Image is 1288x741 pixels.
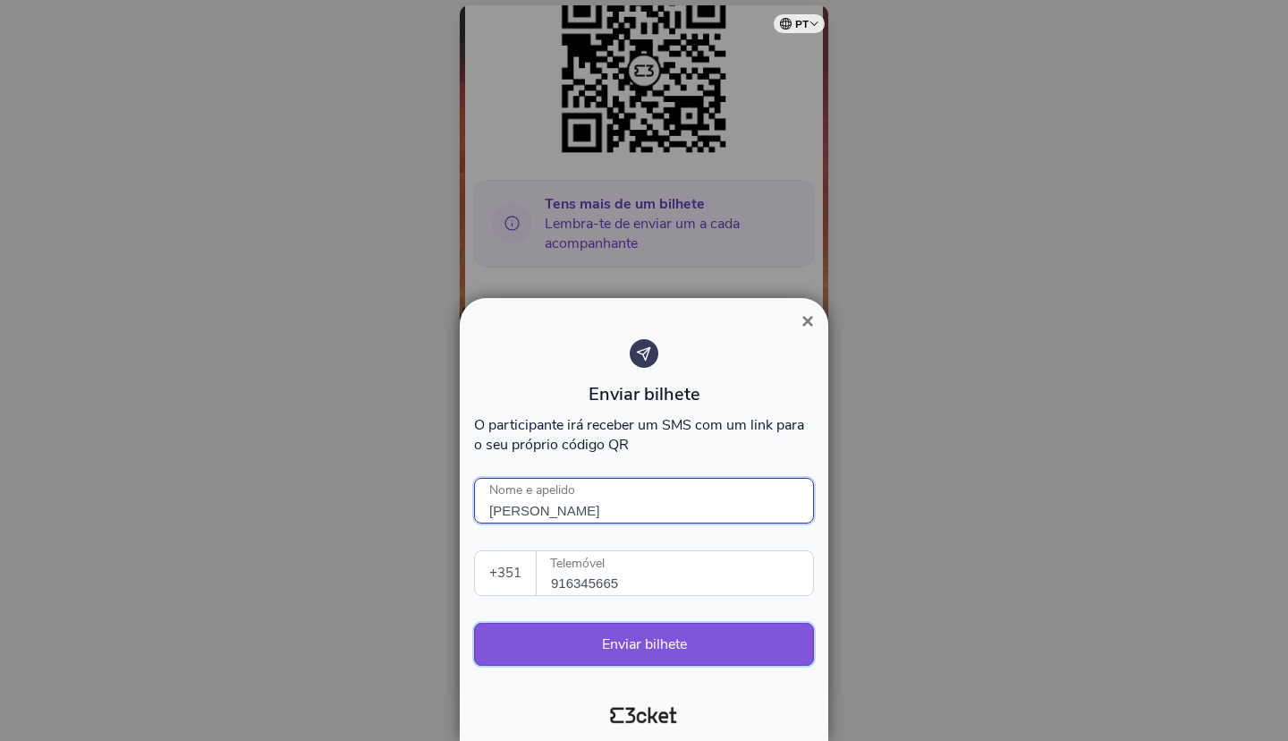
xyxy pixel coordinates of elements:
[801,309,814,333] span: ×
[474,478,590,504] label: Nome e apelido
[537,551,815,576] label: Telemóvel
[551,551,813,595] input: Telemóvel
[474,478,814,524] input: Nome e apelido
[474,415,804,455] span: O participante irá receber um SMS com um link para o seu próprio código QR
[474,623,814,666] button: Enviar bilhete
[589,382,700,406] span: Enviar bilhete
